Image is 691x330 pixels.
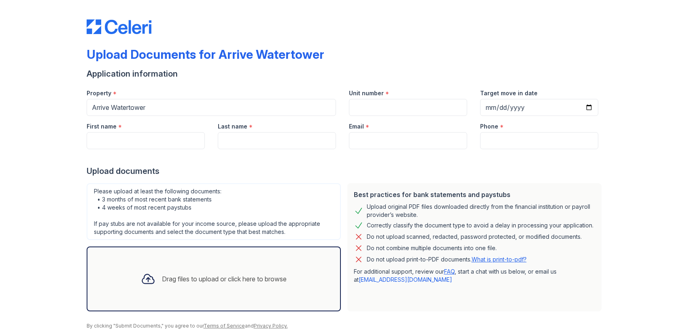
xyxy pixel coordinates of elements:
[444,268,455,275] a: FAQ
[349,122,364,131] label: Email
[349,89,384,97] label: Unit number
[87,89,111,97] label: Property
[480,89,538,97] label: Target move in date
[254,323,288,329] a: Privacy Policy.
[204,323,245,329] a: Terms of Service
[87,183,341,240] div: Please upload at least the following documents: • 3 months of most recent bank statements • 4 wee...
[367,243,497,253] div: Do not combine multiple documents into one file.
[367,232,582,242] div: Do not upload scanned, redacted, password protected, or modified documents.
[162,274,287,284] div: Drag files to upload or click here to browse
[87,165,605,177] div: Upload documents
[87,47,324,62] div: Upload Documents for Arrive Watertower
[87,68,605,79] div: Application information
[367,255,527,264] p: Do not upload print-to-PDF documents.
[87,19,151,34] img: CE_Logo_Blue-a8612792a0a2168367f1c8372b55b34899dd931a85d93a1a3d3e32e68fde9ad4.png
[354,268,595,284] p: For additional support, review our , start a chat with us below, or email us at
[87,323,605,329] div: By clicking "Submit Documents," you agree to our and
[367,221,593,230] div: Correctly classify the document type to avoid a delay in processing your application.
[87,122,117,131] label: First name
[480,122,498,131] label: Phone
[472,256,527,263] a: What is print-to-pdf?
[354,190,595,199] div: Best practices for bank statements and paystubs
[218,122,247,131] label: Last name
[359,276,452,283] a: [EMAIL_ADDRESS][DOMAIN_NAME]
[367,203,595,219] div: Upload original PDF files downloaded directly from the financial institution or payroll provider’...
